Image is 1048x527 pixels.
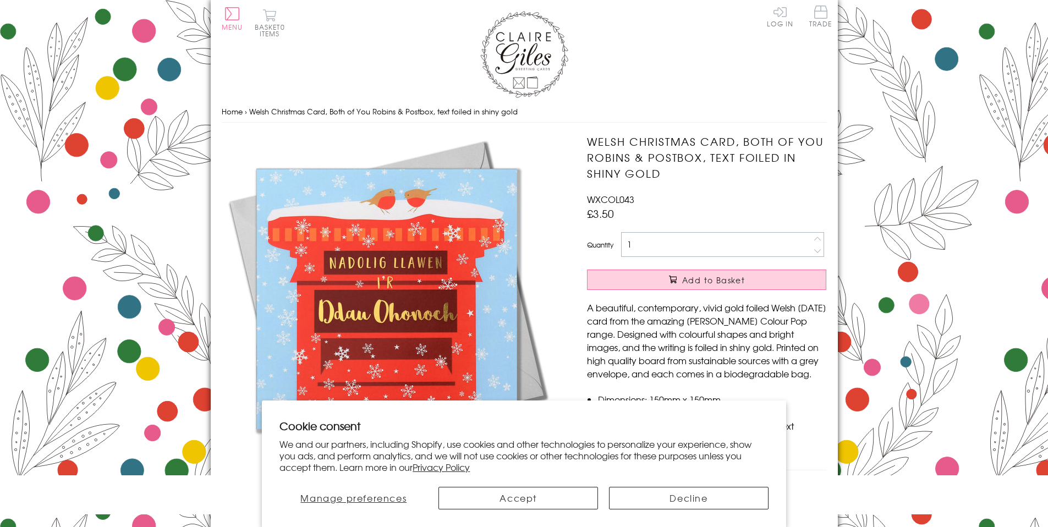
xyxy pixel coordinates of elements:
[300,491,407,504] span: Manage preferences
[222,101,827,123] nav: breadcrumbs
[587,270,826,290] button: Add to Basket
[222,7,243,30] button: Menu
[222,134,552,464] img: Welsh Christmas Card, Both of You Robins & Postbox, text foiled in shiny gold
[438,487,598,509] button: Accept
[609,487,769,509] button: Decline
[767,6,793,27] a: Log In
[809,6,832,27] span: Trade
[413,460,470,474] a: Privacy Policy
[682,275,745,286] span: Add to Basket
[279,438,769,473] p: We and our partners, including Shopify, use cookies and other technologies to personalize your ex...
[809,6,832,29] a: Trade
[480,11,568,98] img: Claire Giles Greetings Cards
[222,106,243,117] a: Home
[598,393,826,406] li: Dimensions: 150mm x 150mm
[260,22,285,39] span: 0 items
[245,106,247,117] span: ›
[587,206,614,221] span: £3.50
[587,301,826,380] p: A beautiful, contemporary, vivid gold foiled Welsh [DATE] card from the amazing [PERSON_NAME] Col...
[587,193,634,206] span: WXCOL043
[249,106,518,117] span: Welsh Christmas Card, Both of You Robins & Postbox, text foiled in shiny gold
[587,134,826,181] h1: Welsh Christmas Card, Both of You Robins & Postbox, text foiled in shiny gold
[222,22,243,32] span: Menu
[255,9,285,37] button: Basket0 items
[279,487,427,509] button: Manage preferences
[587,240,613,250] label: Quantity
[279,418,769,433] h2: Cookie consent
